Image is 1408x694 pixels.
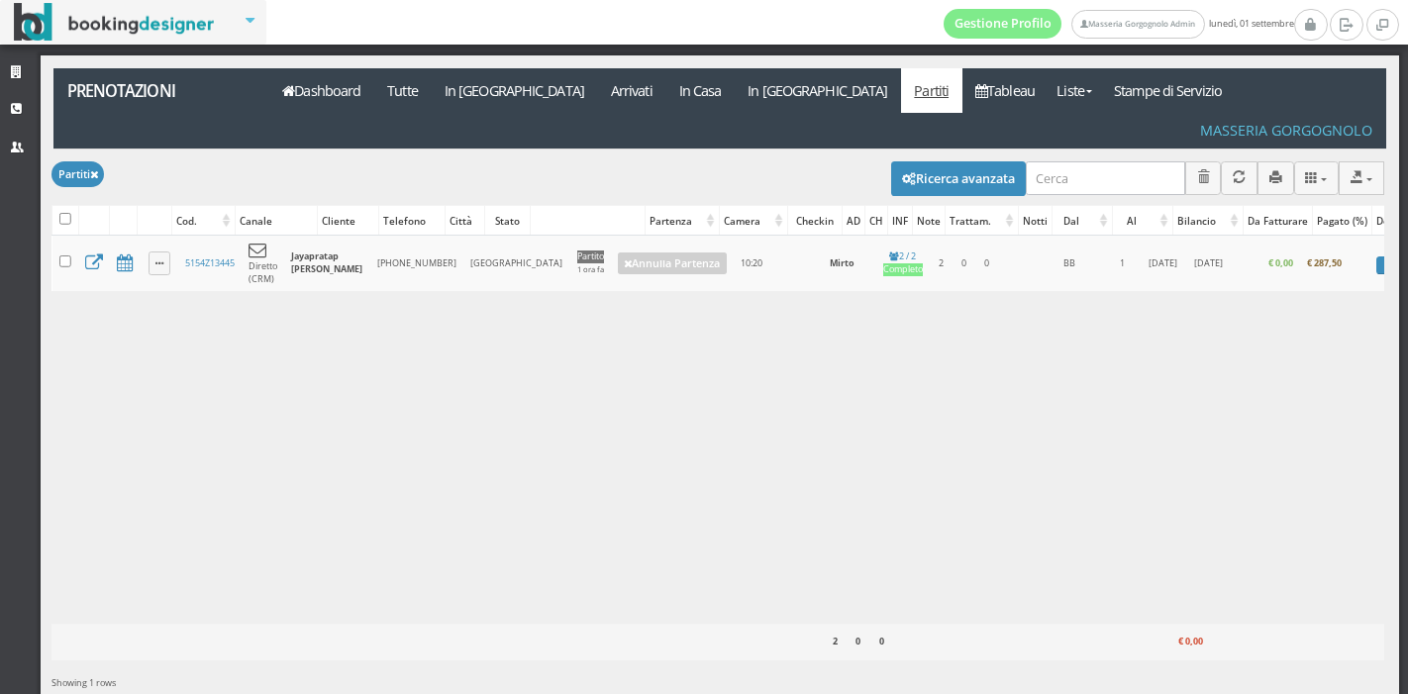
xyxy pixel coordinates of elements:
[446,207,483,235] div: Città
[1113,207,1171,235] div: Al
[788,207,842,235] div: Checkin
[930,236,953,291] td: 2
[1053,207,1112,235] div: Dal
[1106,236,1140,291] td: 1
[379,207,445,235] div: Telefono
[242,236,284,291] td: Diretto (CRM)
[269,68,374,113] a: Dashboard
[901,68,962,113] a: Partiti
[734,236,808,291] td: 10:20
[883,263,923,276] div: Completo
[720,207,787,235] div: Camera
[370,236,463,291] td: [PHONE_NUMBER]
[735,68,901,113] a: In [GEOGRAPHIC_DATA]
[665,68,735,113] a: In Casa
[577,250,604,263] div: Partito
[1268,256,1293,269] b: € 0,00
[172,207,236,235] div: Cod.
[1033,236,1106,291] td: BB
[374,68,432,113] a: Tutte
[1339,161,1384,194] button: Export
[913,207,945,235] div: Note
[1221,161,1257,194] button: Aggiorna
[879,635,884,647] b: 0
[944,9,1062,39] a: Gestione Profilo
[946,207,1018,235] div: Trattam.
[51,161,104,186] button: Partiti
[577,264,604,274] small: 1 ora fa
[318,207,378,235] div: Cliente
[962,68,1049,113] a: Tableau
[1187,236,1230,291] td: [DATE]
[1307,256,1342,269] b: € 287,50
[51,676,116,689] span: Showing 1 rows
[1140,630,1207,655] div: € 0,00
[185,256,235,269] a: 5154Z13445
[431,68,597,113] a: In [GEOGRAPHIC_DATA]
[618,252,727,274] a: Annulla Partenza
[974,236,999,291] td: 0
[236,207,317,235] div: Canale
[883,249,923,276] a: 2 / 2Completo
[843,207,864,235] div: AD
[1313,207,1371,235] div: Pagato (%)
[944,9,1294,39] span: lunedì, 01 settembre
[1019,207,1052,235] div: Notti
[953,236,974,291] td: 0
[1026,161,1185,194] input: Cerca
[463,236,569,291] td: [GEOGRAPHIC_DATA]
[830,256,855,269] b: Mirto
[53,68,258,113] a: Prenotazioni
[14,3,215,42] img: BookingDesigner.com
[1140,236,1187,291] td: [DATE]
[1244,207,1312,235] div: Da Fatturare
[1101,68,1236,113] a: Stampe di Servizio
[1071,10,1204,39] a: Masseria Gorgognolo Admin
[646,207,719,235] div: Partenza
[855,635,860,647] b: 0
[1173,207,1243,235] div: Bilancio
[833,635,838,647] b: 2
[291,249,362,275] b: Jayapratap [PERSON_NAME]
[891,161,1026,195] button: Ricerca avanzata
[485,207,530,235] div: Stato
[1200,122,1372,139] h4: Masseria Gorgognolo
[865,207,887,235] div: CH
[597,68,665,113] a: Arrivati
[888,207,912,235] div: INF
[1048,68,1100,113] a: Liste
